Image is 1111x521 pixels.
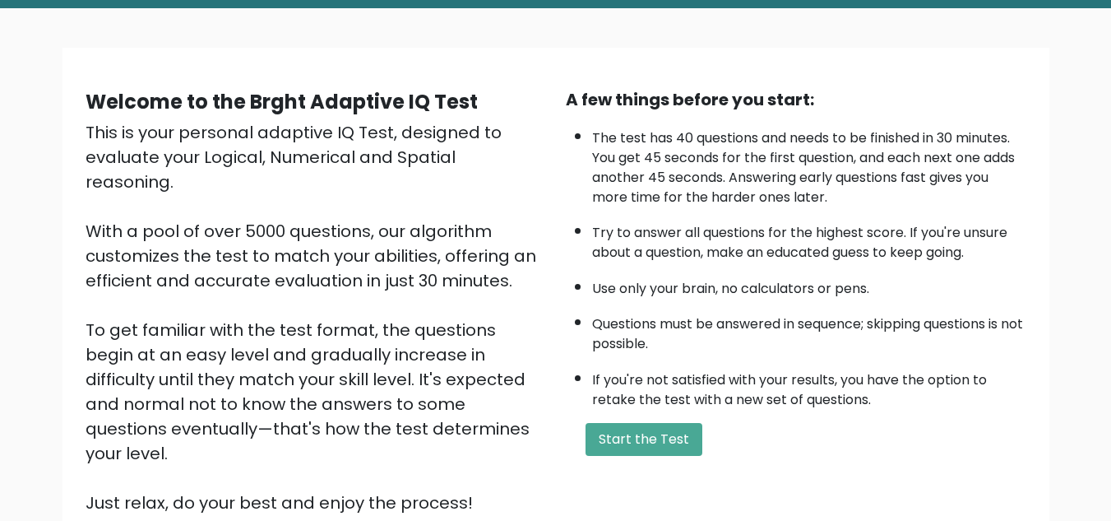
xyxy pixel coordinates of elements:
[592,271,1026,299] li: Use only your brain, no calculators or pens.
[592,306,1026,354] li: Questions must be answered in sequence; skipping questions is not possible.
[86,88,478,115] b: Welcome to the Brght Adaptive IQ Test
[86,120,546,515] div: This is your personal adaptive IQ Test, designed to evaluate your Logical, Numerical and Spatial ...
[586,423,702,456] button: Start the Test
[566,87,1026,112] div: A few things before you start:
[592,120,1026,207] li: The test has 40 questions and needs to be finished in 30 minutes. You get 45 seconds for the firs...
[592,215,1026,263] li: Try to answer all questions for the highest score. If you're unsure about a question, make an edu...
[592,362,1026,410] li: If you're not satisfied with your results, you have the option to retake the test with a new set ...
